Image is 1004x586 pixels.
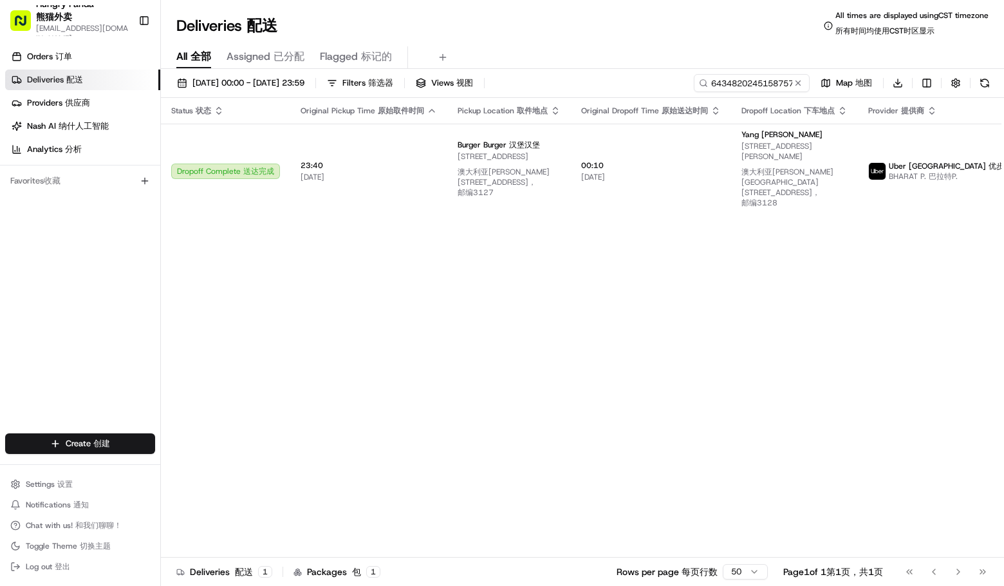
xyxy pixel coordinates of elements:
span: Toggle Theme [26,541,111,551]
button: Map 地图 [815,74,878,92]
span: Views [431,77,473,89]
button: Settings 设置 [5,475,155,493]
span: Flagged [320,49,392,64]
a: Providers 供应商 [5,93,160,113]
span: 23:40 [301,160,437,171]
span: Settings [26,479,73,489]
button: Filters 筛选器 [321,74,399,92]
span: 和我们聊聊！ [75,520,122,531]
span: Original Pickup Time [301,106,424,116]
span: All times are displayed using CST timezone [835,10,989,41]
span: All [176,49,211,64]
span: 状态 [196,106,211,116]
span: 通知 [73,500,89,510]
span: 切换主题 [80,541,111,551]
span: 熊猫外卖 [36,11,72,23]
a: Deliveries 配送 [5,70,160,90]
span: Create [66,438,110,449]
span: 地图 [855,77,872,88]
span: [PERSON_NAME] [761,129,823,140]
span: 纳什人工智能 [59,120,109,131]
span: 所有时间均使用CST时区显示 [835,26,934,36]
button: Refresh [976,74,994,92]
span: 全部 [191,50,211,63]
a: Analytics 分析 [5,139,160,160]
span: [DATE] [301,172,437,182]
div: Page 1 of 1 [783,565,883,578]
span: 配送 [66,74,83,85]
span: [STREET_ADDRESS][PERSON_NAME] [741,141,848,213]
span: 第1页，共1页 [826,566,883,578]
span: 收藏 [44,175,60,186]
span: 原始送达时间 [662,106,708,116]
span: 包 [352,566,361,578]
div: Packages [293,565,380,578]
button: Hungry Panda 熊猫外卖[EMAIL_ADDRESS][DOMAIN_NAME] [5,5,133,36]
span: Log out [26,562,70,572]
span: Burger Burger [458,140,540,150]
span: [DATE] [581,172,721,182]
span: Dropoff Location [741,106,835,116]
button: [DATE] 00:00 - [DATE] 23:59 [171,74,310,92]
span: 澳大利亚[PERSON_NAME][GEOGRAPHIC_DATA][STREET_ADDRESS]，邮编3128 [741,167,833,208]
span: 澳大利亚[PERSON_NAME][STREET_ADDRESS]，邮编3127 [458,167,550,198]
span: Provider [868,106,924,116]
span: Filters [342,77,393,89]
span: Chat with us! [26,520,122,531]
input: Type to search [694,74,810,92]
span: 配送 [246,15,277,36]
span: Notifications [26,500,89,510]
span: Assigned [227,49,304,64]
span: 标记的 [361,50,392,63]
div: Favorites [5,171,155,191]
span: 筛选器 [368,77,393,88]
button: Chat with us! 和我们聊聊！ [5,516,155,534]
span: 已分配 [274,50,304,63]
a: Orders 订单 [5,46,160,67]
span: 每页行数 [682,566,718,578]
span: Yang [741,129,823,140]
span: 取件地点 [517,106,548,116]
span: 设置 [57,479,73,489]
img: uber-new-logo.jpeg [869,163,886,180]
span: 视图 [456,77,473,88]
div: Deliveries [176,565,272,578]
span: Pickup Location [458,106,548,116]
span: 原始取件时间 [378,106,424,116]
span: 分析 [65,144,82,155]
span: 创建 [93,438,110,449]
span: 下车地点 [804,106,835,116]
span: 订单 [55,51,72,62]
button: Create 创建 [5,433,155,454]
span: Deliveries [27,74,83,86]
div: 1 [258,566,272,578]
button: [EMAIL_ADDRESS][DOMAIN_NAME] [36,23,128,44]
h1: Deliveries [176,15,277,36]
span: [DATE] 00:00 - [DATE] 23:59 [192,77,304,89]
span: Status [171,106,211,116]
span: Providers [27,97,90,109]
button: Notifications 通知 [5,496,155,514]
a: Nash AI 纳什人工智能 [5,116,160,137]
span: 00:10 [581,160,721,171]
p: Rows per page [617,565,718,578]
span: Map [836,77,872,89]
span: Nash AI [27,120,109,132]
span: [STREET_ADDRESS] [458,151,561,203]
button: Views 视图 [410,74,479,92]
span: Analytics [27,144,82,155]
span: Original Dropoff Time [581,106,708,116]
span: 汉堡汉堡 [509,140,540,150]
span: 提供商 [901,106,924,116]
div: 1 [366,566,380,578]
button: Log out 登出 [5,558,155,576]
button: Toggle Theme 切换主题 [5,537,155,555]
span: 巴拉特P. [929,171,958,182]
span: 配送 [235,566,253,578]
span: 登出 [55,562,70,572]
span: 供应商 [65,97,90,108]
span: Orders [27,51,72,62]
